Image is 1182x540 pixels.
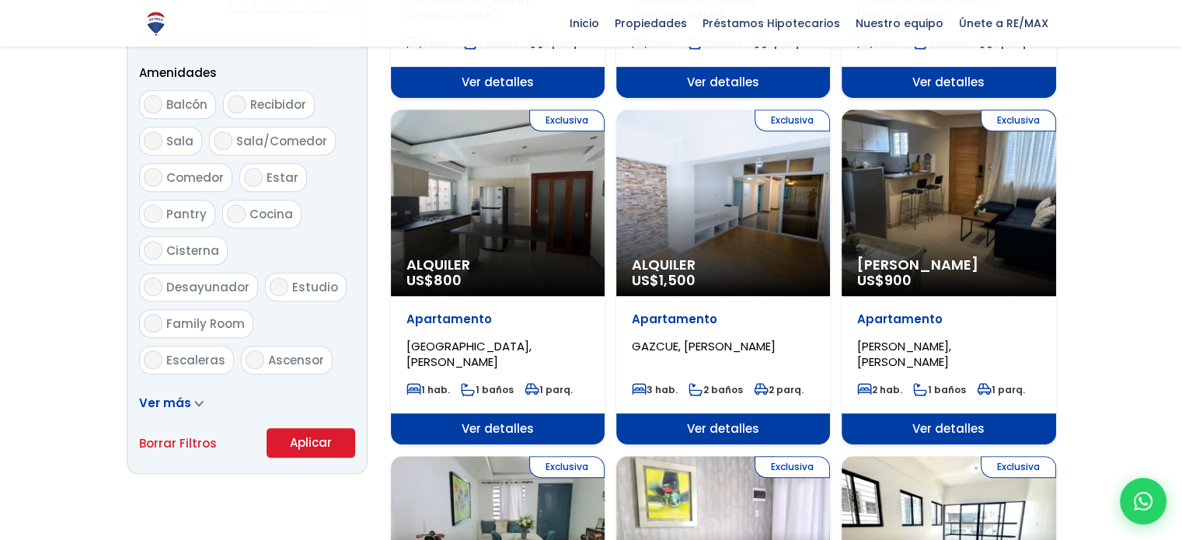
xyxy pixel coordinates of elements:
[857,257,1040,273] span: [PERSON_NAME]
[755,456,830,478] span: Exclusiva
[270,277,288,296] input: Estudio
[529,456,605,478] span: Exclusiva
[884,270,912,290] span: 900
[267,169,298,186] span: Estar
[250,96,306,113] span: Recibidor
[616,413,830,444] span: Ver detalles
[951,12,1056,35] span: Únete a RE/MAX
[406,338,532,370] span: [GEOGRAPHIC_DATA], [PERSON_NAME]
[227,204,246,223] input: Cocina
[659,270,696,290] span: 1,500
[144,131,162,150] input: Sala
[857,270,912,290] span: US$
[632,338,776,354] span: GAZCUE, [PERSON_NAME]
[214,131,232,150] input: Sala/Comedor
[616,67,830,98] span: Ver detalles
[166,96,207,113] span: Balcón
[754,383,804,396] span: 2 parq.
[632,270,696,290] span: US$
[144,95,162,113] input: Balcón
[166,279,249,295] span: Desayunador
[166,242,219,259] span: Cisterna
[144,277,162,296] input: Desayunador
[144,350,162,369] input: Escaleras
[529,110,605,131] span: Exclusiva
[755,110,830,131] span: Exclusiva
[139,395,204,411] a: Ver más
[267,428,355,458] button: Aplicar
[632,383,678,396] span: 3 hab.
[842,413,1055,444] span: Ver detalles
[981,456,1056,478] span: Exclusiva
[461,383,514,396] span: 1 baños
[142,10,169,37] img: Logo de REMAX
[977,383,1025,396] span: 1 parq.
[144,204,162,223] input: Pantry
[632,257,814,273] span: Alquiler
[144,314,162,333] input: Family Room
[695,12,848,35] span: Préstamos Hipotecarios
[166,206,207,222] span: Pantry
[842,67,1055,98] span: Ver detalles
[391,67,605,98] span: Ver detalles
[244,168,263,186] input: Estar
[406,257,589,273] span: Alquiler
[406,312,589,327] p: Apartamento
[848,12,951,35] span: Nuestro equipo
[857,338,951,370] span: [PERSON_NAME], [PERSON_NAME]
[632,312,814,327] p: Apartamento
[166,315,245,332] span: Family Room
[525,383,573,396] span: 1 parq.
[228,95,246,113] input: Recibidor
[616,110,830,444] a: Exclusiva Alquiler US$1,500 Apartamento GAZCUE, [PERSON_NAME] 3 hab. 2 baños 2 parq. Ver detalles
[607,12,695,35] span: Propiedades
[913,383,966,396] span: 1 baños
[166,169,224,186] span: Comedor
[139,395,191,411] span: Ver más
[139,63,355,82] p: Amenidades
[842,110,1055,444] a: Exclusiva [PERSON_NAME] US$900 Apartamento [PERSON_NAME], [PERSON_NAME] 2 hab. 1 baños 1 parq. Ve...
[406,270,462,290] span: US$
[391,110,605,444] a: Exclusiva Alquiler US$800 Apartamento [GEOGRAPHIC_DATA], [PERSON_NAME] 1 hab. 1 baños 1 parq. Ver...
[144,241,162,260] input: Cisterna
[236,133,327,149] span: Sala/Comedor
[268,352,324,368] span: Ascensor
[689,383,743,396] span: 2 baños
[246,350,264,369] input: Ascensor
[166,133,194,149] span: Sala
[981,110,1056,131] span: Exclusiva
[857,312,1040,327] p: Apartamento
[857,383,902,396] span: 2 hab.
[144,168,162,186] input: Comedor
[562,12,607,35] span: Inicio
[434,270,462,290] span: 800
[166,352,225,368] span: Escaleras
[406,383,450,396] span: 1 hab.
[139,434,217,453] a: Borrar Filtros
[292,279,338,295] span: Estudio
[249,206,293,222] span: Cocina
[391,413,605,444] span: Ver detalles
